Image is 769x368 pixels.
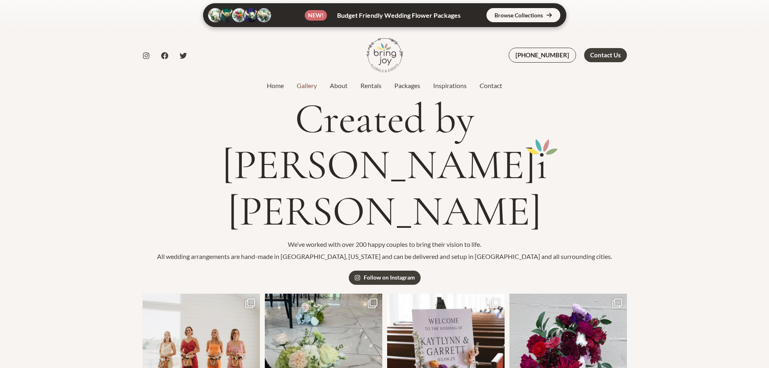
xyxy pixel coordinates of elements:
a: [PHONE_NUMBER] [509,48,576,63]
a: Contact Us [584,48,627,62]
h1: Created by [PERSON_NAME] [PERSON_NAME] [142,96,627,234]
a: Follow on Instagram [349,271,421,285]
img: Bring Joy [367,37,403,73]
a: Twitter [180,52,187,59]
a: Inspirations [427,81,473,90]
a: Facebook [161,52,168,59]
a: Contact [473,81,509,90]
a: About [323,81,354,90]
nav: Site Navigation [260,80,509,92]
a: Home [260,81,290,90]
p: We’ve worked with over 200 happy couples to bring their vision to life. All wedding arrangements ... [142,238,627,262]
a: Packages [388,81,427,90]
a: Gallery [290,81,323,90]
mark: i [536,142,547,188]
a: Instagram [142,52,150,59]
span: Follow on Instagram [364,275,415,280]
a: Rentals [354,81,388,90]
